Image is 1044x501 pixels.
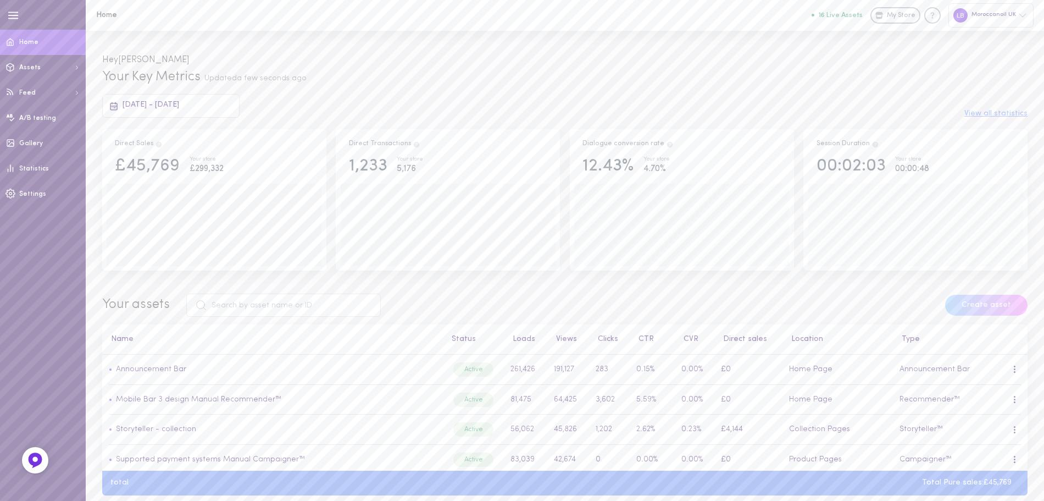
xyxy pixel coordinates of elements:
[714,415,782,445] td: £4,144
[789,425,850,433] span: Collection Pages
[186,294,381,317] input: Search by asset name or ID
[116,365,186,373] a: Announcement Bar
[504,355,548,385] td: 261,426
[112,365,186,373] a: Announcement Bar
[887,11,915,21] span: My Store
[899,425,943,433] span: Storyteller™
[19,140,43,147] span: Gallery
[19,64,41,71] span: Assets
[675,355,714,385] td: 0.00%
[453,422,493,437] div: Active
[155,140,163,147] span: Direct Sales are the result of users clicking on a product and then purchasing the exact same pro...
[548,355,590,385] td: 191,127
[630,355,675,385] td: 0.15%
[109,425,112,433] span: •
[948,3,1034,27] div: Moroccanoil UK
[190,157,224,163] div: Your store
[914,479,1020,487] div: Total Pure sales: £45,769
[899,395,960,404] span: Recommender™
[817,139,879,149] div: Session Duration
[115,139,163,149] div: Direct Sales
[870,7,920,24] a: My Store
[96,11,277,19] h1: Home
[548,415,590,445] td: 45,826
[102,70,201,84] span: Your Key Metrics
[116,425,196,433] a: Storyteller - collection
[102,56,189,64] span: Hey [PERSON_NAME]
[204,74,307,82] span: Updated a few seconds ago
[413,140,420,147] span: Total transactions from users who clicked on a product through Dialogue assets, and purchased the...
[899,455,952,464] span: Campaigner™
[453,393,493,407] div: Active
[789,395,832,404] span: Home Page
[446,335,476,343] button: Status
[786,335,823,343] button: Location
[630,384,675,415] td: 5.59%
[112,425,196,433] a: Storyteller - collection
[349,139,420,149] div: Direct Transactions
[675,415,714,445] td: 0.23%
[964,110,1028,118] button: View all statistics
[453,453,493,467] div: Active
[19,191,46,197] span: Settings
[109,455,112,464] span: •
[115,157,180,176] div: £45,769
[789,365,832,373] span: Home Page
[102,298,170,311] span: Your assets
[190,162,224,176] div: £299,332
[633,335,654,343] button: CTR
[589,355,630,385] td: 283
[548,445,590,475] td: 42,674
[896,335,920,343] button: Type
[678,335,698,343] button: CVR
[504,445,548,475] td: 83,039
[714,384,782,415] td: £0
[116,395,281,404] a: Mobile Bar 3 design Manual Recommender™
[899,365,970,373] span: Announcement Bar
[109,395,112,404] span: •
[592,335,618,343] button: Clicks
[453,362,493,377] div: Active
[123,101,179,109] span: [DATE] - [DATE]
[504,384,548,415] td: 81,475
[895,162,929,176] div: 00:00:48
[812,12,863,19] button: 16 Live Assets
[548,384,590,415] td: 64,425
[504,415,548,445] td: 56,062
[945,295,1028,316] button: Create asset
[817,157,886,176] div: 00:02:03
[19,39,38,46] span: Home
[19,115,56,122] span: A/B testing
[589,415,630,445] td: 1,202
[714,445,782,475] td: £0
[589,384,630,415] td: 3,602
[19,166,49,172] span: Statistics
[630,415,675,445] td: 2.62%
[349,157,387,176] div: 1,233
[789,455,842,464] span: Product Pages
[718,335,767,343] button: Direct sales
[675,445,714,475] td: 0.00%
[871,140,879,147] span: Track how your session duration increase once users engage with your Assets
[643,162,670,176] div: 4.70%
[582,157,634,176] div: 12.43%
[675,384,714,415] td: 0.00%
[582,139,674,149] div: Dialogue conversion rate
[666,140,674,147] span: The percentage of users who interacted with one of Dialogue`s assets and ended up purchasing in t...
[551,335,577,343] button: Views
[19,90,36,96] span: Feed
[105,335,134,343] button: Name
[714,355,782,385] td: £0
[630,445,675,475] td: 0.00%
[116,455,305,464] a: Supported payment systems Manual Campaigner™
[112,395,281,404] a: Mobile Bar 3 design Manual Recommender™
[895,157,929,163] div: Your store
[924,7,941,24] div: Knowledge center
[643,157,670,163] div: Your store
[397,162,423,176] div: 5,176
[27,452,43,469] img: Feedback Button
[812,12,870,19] a: 16 Live Assets
[109,365,112,373] span: •
[507,335,535,343] button: Loads
[102,479,137,487] div: total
